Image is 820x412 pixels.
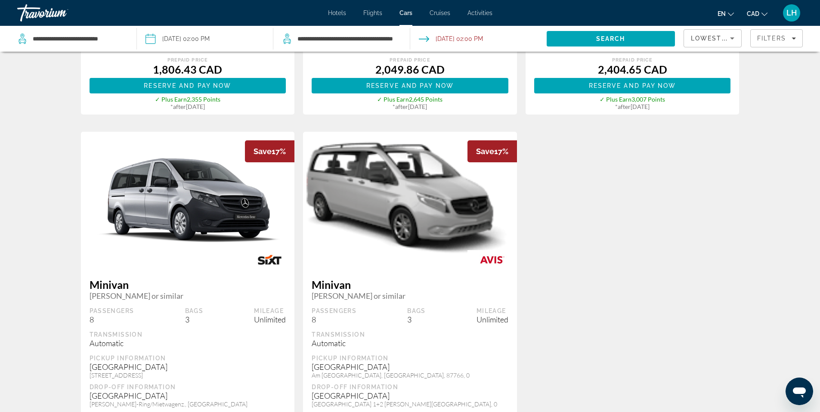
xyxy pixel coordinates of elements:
[90,307,134,315] div: Passengers
[254,315,286,324] div: Unlimited
[90,331,286,338] div: Transmission
[187,96,220,103] span: 2,355 Points
[297,32,397,45] input: Search dropoff location
[312,338,508,348] div: Automatic
[81,147,295,254] img: Mercedes Vito or similar
[90,78,286,93] button: Reserve and pay now
[90,362,286,372] div: [GEOGRAPHIC_DATA]
[90,278,286,291] span: Minivan
[90,372,286,379] div: [STREET_ADDRESS]
[312,63,508,76] div: 2,049.86 CAD
[245,250,294,270] img: SIXT
[312,400,508,408] div: [GEOGRAPHIC_DATA] 1+2 [PERSON_NAME][GEOGRAPHIC_DATA], 0
[691,33,734,43] mat-select: Sort by
[90,354,286,362] div: Pickup Information
[90,338,286,348] div: Automatic
[477,315,508,324] div: Unlimited
[312,278,508,291] span: Minivan
[747,10,759,17] span: CAD
[312,331,508,338] div: Transmission
[312,291,508,300] span: [PERSON_NAME] or similar
[786,9,797,17] span: LH
[718,10,726,17] span: en
[312,57,508,63] div: Prepaid Price
[312,78,508,93] button: Reserve and pay now
[328,9,346,16] a: Hotels
[631,96,665,103] span: 3,007 Points
[185,307,204,315] div: Bags
[477,307,508,315] div: Mileage
[786,378,813,405] iframe: Button to launch messaging window
[90,57,286,63] div: Prepaid Price
[407,307,426,315] div: Bags
[145,26,210,52] button: Pickup date: Nov 30, 2025 02:00 PM
[467,9,492,16] a: Activities
[312,362,508,372] div: [GEOGRAPHIC_DATA]
[395,103,408,110] span: after
[363,9,382,16] a: Flights
[399,9,412,16] a: Cars
[534,63,731,76] div: 2,404.65 CAD
[600,96,631,103] span: ✓ Plus Earn
[312,103,508,110] div: * [DATE]
[547,31,675,46] button: Search
[90,315,134,324] div: 8
[366,82,454,89] span: Reserve and pay now
[377,96,409,103] span: ✓ Plus Earn
[534,78,731,93] button: Reserve and pay now
[173,103,186,110] span: after
[144,82,231,89] span: Reserve and pay now
[747,7,767,20] button: Change currency
[312,307,356,315] div: Passengers
[757,35,786,42] span: Filters
[467,250,517,270] img: AVIS
[312,315,356,324] div: 8
[618,103,631,110] span: after
[312,391,508,400] div: [GEOGRAPHIC_DATA]
[407,315,426,324] div: 3
[476,147,494,156] span: Save
[780,4,803,22] button: User Menu
[254,307,286,315] div: Mileage
[90,400,286,408] div: [PERSON_NAME]-Ring/Mietwagenz., [GEOGRAPHIC_DATA]
[691,35,746,42] span: Lowest Price
[90,103,286,110] div: * [DATE]
[90,383,286,391] div: Drop-off Information
[17,2,103,24] a: Travorium
[303,141,517,261] img: Mercedes Vito Tourer or similar
[718,7,734,20] button: Change language
[596,35,625,42] span: Search
[467,140,517,162] div: 17%
[312,354,508,362] div: Pickup Information
[312,372,508,379] div: Am [GEOGRAPHIC_DATA], [GEOGRAPHIC_DATA], 87766, 0
[419,26,483,52] button: Open drop-off date and time picker
[589,82,676,89] span: Reserve and pay now
[32,32,124,45] input: Search pickup location
[534,57,731,63] div: Prepaid Price
[185,315,204,324] div: 3
[430,9,450,16] a: Cruises
[90,63,286,76] div: 1,806.43 CAD
[750,29,803,47] button: Filters
[312,383,508,391] div: Drop-off Information
[245,140,294,162] div: 17%
[90,391,286,400] div: [GEOGRAPHIC_DATA]
[254,147,272,156] span: Save
[409,96,442,103] span: 2,645 Points
[90,291,286,300] span: [PERSON_NAME] or similar
[155,96,187,103] span: ✓ Plus Earn
[534,103,731,110] div: * [DATE]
